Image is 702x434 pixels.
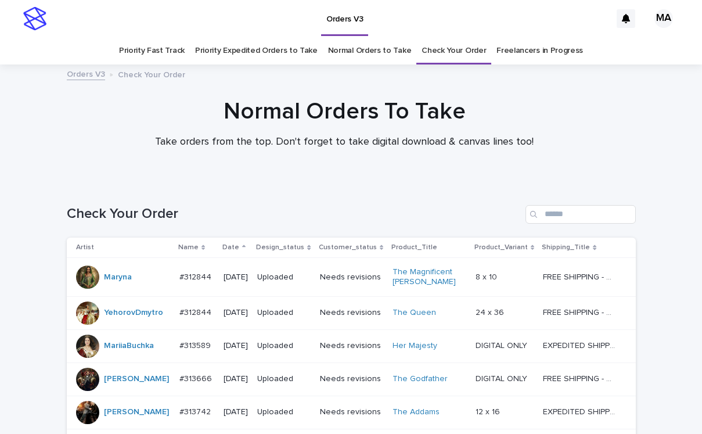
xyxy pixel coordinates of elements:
[476,270,499,282] p: 8 x 10
[224,308,249,318] p: [DATE]
[179,306,214,318] p: #312844
[393,267,465,287] a: The Magnificent [PERSON_NAME]
[391,241,437,254] p: Product_Title
[320,308,383,318] p: Needs revisions
[179,405,213,417] p: #313742
[224,374,249,384] p: [DATE]
[224,272,249,282] p: [DATE]
[257,374,311,384] p: Uploaded
[474,241,528,254] p: Product_Variant
[224,407,249,417] p: [DATE]
[178,241,199,254] p: Name
[320,272,383,282] p: Needs revisions
[393,341,437,351] a: Her Majesty
[543,372,618,384] p: FREE SHIPPING - preview in 1-2 business days, after your approval delivery will take 5-10 b.d.
[67,396,636,429] tr: [PERSON_NAME] #313742#313742 [DATE]UploadedNeeds revisionsThe Addams 12 x 1612 x 16 EXPEDITED SHI...
[23,7,46,30] img: stacker-logo-s-only.png
[179,372,214,384] p: #313666
[179,339,213,351] p: #313589
[222,241,239,254] p: Date
[119,37,185,64] a: Priority Fast Track
[67,296,636,329] tr: YehorovDmytro #312844#312844 [DATE]UploadedNeeds revisionsThe Queen 24 x 3624 x 36 FREE SHIPPING ...
[104,374,169,384] a: [PERSON_NAME]
[476,306,506,318] p: 24 x 36
[476,339,530,351] p: DIGITAL ONLY
[104,308,163,318] a: YehorovDmytro
[320,341,383,351] p: Needs revisions
[60,98,629,125] h1: Normal Orders To Take
[654,9,673,28] div: MA
[76,241,94,254] p: Artist
[328,37,412,64] a: Normal Orders to Take
[118,67,185,80] p: Check Your Order
[496,37,583,64] a: Freelancers in Progress
[393,407,440,417] a: The Addams
[67,363,636,396] tr: [PERSON_NAME] #313666#313666 [DATE]UploadedNeeds revisionsThe Godfather DIGITAL ONLYDIGITAL ONLY ...
[179,270,214,282] p: #312844
[257,407,311,417] p: Uploaded
[422,37,486,64] a: Check Your Order
[543,405,618,417] p: EXPEDITED SHIPPING - preview in 1 business day; delivery up to 5 business days after your approval.
[543,270,618,282] p: FREE SHIPPING - preview in 1-2 business days, after your approval delivery will take 5-10 b.d.
[320,407,383,417] p: Needs revisions
[543,339,618,351] p: EXPEDITED SHIPPING - preview in 1 business day; delivery up to 5 business days after your approval.
[104,341,154,351] a: MariiaBuchka
[543,306,618,318] p: FREE SHIPPING - preview in 1-2 business days, after your approval delivery will take 5-10 b.d.
[67,329,636,363] tr: MariiaBuchka #313589#313589 [DATE]UploadedNeeds revisionsHer Majesty DIGITAL ONLYDIGITAL ONLY EXP...
[257,341,311,351] p: Uploaded
[224,341,249,351] p: [DATE]
[67,206,521,223] h1: Check Your Order
[257,272,311,282] p: Uploaded
[256,241,304,254] p: Design_status
[476,372,530,384] p: DIGITAL ONLY
[320,374,383,384] p: Needs revisions
[476,405,502,417] p: 12 x 16
[112,136,577,149] p: Take orders from the top. Don't forget to take digital download & canvas lines too!
[393,374,448,384] a: The Godfather
[104,272,132,282] a: Maryna
[195,37,318,64] a: Priority Expedited Orders to Take
[393,308,436,318] a: The Queen
[257,308,311,318] p: Uploaded
[67,258,636,297] tr: Maryna #312844#312844 [DATE]UploadedNeeds revisionsThe Magnificent [PERSON_NAME] 8 x 108 x 10 FRE...
[525,205,636,224] input: Search
[319,241,377,254] p: Customer_status
[542,241,590,254] p: Shipping_Title
[67,67,105,80] a: Orders V3
[104,407,169,417] a: [PERSON_NAME]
